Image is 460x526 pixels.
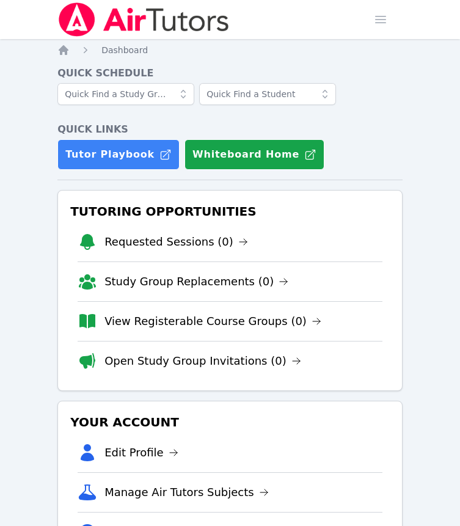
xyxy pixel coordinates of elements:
input: Quick Find a Study Group [57,83,194,105]
a: Manage Air Tutors Subjects [104,484,269,501]
a: Open Study Group Invitations (0) [104,352,301,370]
a: Study Group Replacements (0) [104,273,288,290]
a: Requested Sessions (0) [104,233,248,250]
img: Air Tutors [57,2,230,37]
h4: Quick Schedule [57,66,403,81]
input: Quick Find a Student [199,83,336,105]
a: Edit Profile [104,444,178,461]
a: View Registerable Course Groups (0) [104,313,321,330]
h3: Your Account [68,411,392,433]
a: Tutor Playbook [57,139,180,170]
a: Dashboard [101,44,148,56]
h3: Tutoring Opportunities [68,200,392,222]
button: Whiteboard Home [184,139,324,170]
nav: Breadcrumb [57,44,403,56]
span: Dashboard [101,45,148,55]
h4: Quick Links [57,122,403,137]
